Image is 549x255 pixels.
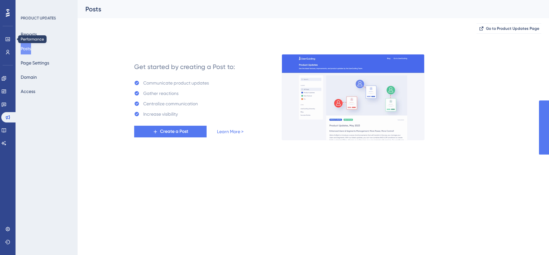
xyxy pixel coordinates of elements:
[21,29,37,40] button: Reports
[21,57,49,69] button: Page Settings
[134,126,207,137] button: Create a Post
[143,89,178,97] div: Gather reactions
[160,128,188,135] span: Create a Post
[217,128,243,135] a: Learn More >
[21,43,31,54] button: Posts
[134,62,235,71] div: Get started by creating a Post to:
[85,5,525,14] div: Posts
[477,23,541,34] button: Go to Product Updates Page
[143,79,209,87] div: Communicate product updates
[21,86,35,97] button: Access
[143,110,178,118] div: Increase visibility
[21,16,56,21] div: PRODUCT UPDATES
[143,100,198,108] div: Centralize communication
[282,54,425,140] img: 253145e29d1258e126a18a92d52e03bb.gif
[522,229,541,249] iframe: UserGuiding AI Assistant Launcher
[486,26,539,31] span: Go to Product Updates Page
[21,71,37,83] button: Domain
